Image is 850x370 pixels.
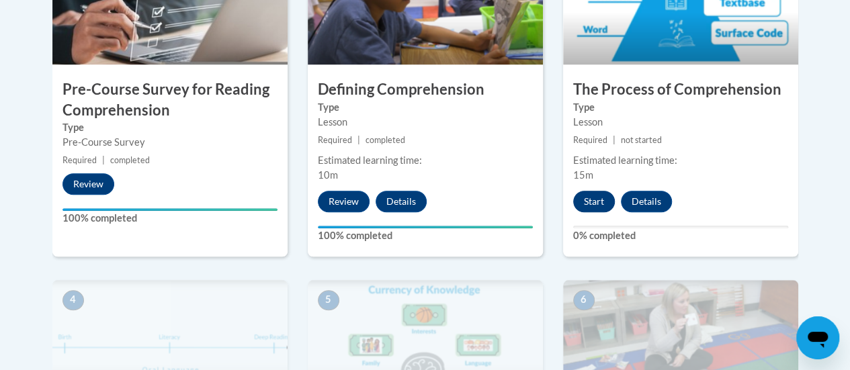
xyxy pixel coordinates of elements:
[796,316,839,359] iframe: Button to launch messaging window
[376,191,427,212] button: Details
[308,79,543,100] h3: Defining Comprehension
[573,191,615,212] button: Start
[62,173,114,195] button: Review
[318,100,533,115] label: Type
[573,153,788,168] div: Estimated learning time:
[62,208,278,211] div: Your progress
[573,100,788,115] label: Type
[62,290,84,310] span: 4
[573,228,788,243] label: 0% completed
[613,135,615,145] span: |
[62,135,278,150] div: Pre-Course Survey
[318,153,533,168] div: Estimated learning time:
[318,169,338,181] span: 10m
[62,211,278,226] label: 100% completed
[318,135,352,145] span: Required
[318,228,533,243] label: 100% completed
[52,79,288,121] h3: Pre-Course Survey for Reading Comprehension
[102,155,105,165] span: |
[573,290,595,310] span: 6
[110,155,150,165] span: completed
[357,135,360,145] span: |
[563,79,798,100] h3: The Process of Comprehension
[573,135,607,145] span: Required
[318,226,533,228] div: Your progress
[318,290,339,310] span: 5
[573,169,593,181] span: 15m
[318,115,533,130] div: Lesson
[62,120,278,135] label: Type
[573,115,788,130] div: Lesson
[621,135,662,145] span: not started
[366,135,405,145] span: completed
[62,155,97,165] span: Required
[621,191,672,212] button: Details
[318,191,370,212] button: Review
